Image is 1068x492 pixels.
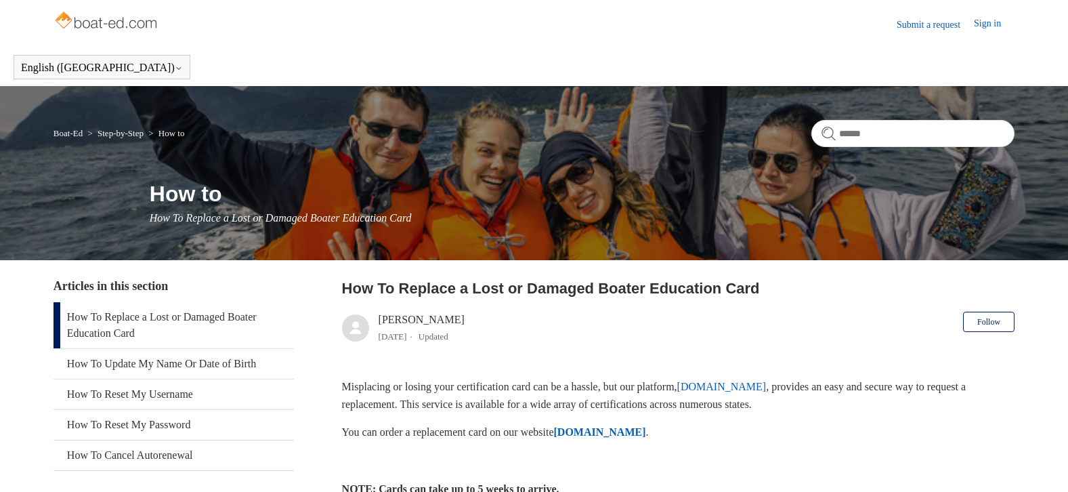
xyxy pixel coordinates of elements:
li: How to [146,128,184,138]
span: . [646,426,649,438]
button: English ([GEOGRAPHIC_DATA]) [21,62,183,74]
h1: How to [150,178,1014,210]
img: Boat-Ed Help Center home page [54,8,161,35]
div: Live chat [1023,447,1058,482]
div: [PERSON_NAME] [379,312,465,344]
a: Sign in [974,16,1014,33]
time: 04/08/2025, 12:48 [379,331,407,342]
a: How To Update My Name Or Date of Birth [54,349,294,379]
a: How To Reset My Username [54,380,294,409]
a: How To Cancel Autorenewal [54,440,294,470]
h2: How To Replace a Lost or Damaged Boater Education Card [342,277,1015,300]
span: Articles in this section [54,279,168,293]
a: Boat-Ed [54,128,83,138]
p: Misplacing or losing your certification card can be a hassle, but our platform, , provides an eas... [342,378,1015,413]
li: Boat-Ed [54,128,85,138]
a: [DOMAIN_NAME] [677,381,767,392]
a: Submit a request [897,18,974,32]
li: Updated [419,331,448,342]
input: Search [811,120,1014,147]
li: Step-by-Step [85,128,146,138]
a: Step-by-Step [98,128,144,138]
a: How To Replace a Lost or Damaged Boater Education Card [54,302,294,348]
span: How To Replace a Lost or Damaged Boater Education Card [150,212,412,224]
a: How To Reset My Password [54,410,294,440]
span: You can order a replacement card on our website [342,426,554,438]
a: [DOMAIN_NAME] [554,426,646,438]
button: Follow Article [963,312,1014,332]
a: How to [158,128,185,138]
